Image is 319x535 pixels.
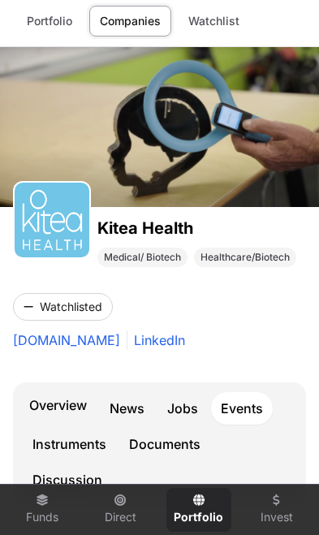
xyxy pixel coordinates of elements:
span: Medical/ Biotech [104,251,181,264]
span: Healthcare/Biotech [200,251,290,264]
a: Events [211,392,273,425]
a: Direct [88,488,153,532]
a: Watchlist [178,6,250,37]
iframe: Chat Widget [238,457,319,535]
a: Jobs [157,392,208,425]
a: Companies [89,6,171,37]
nav: Tabs [19,389,300,496]
a: Overview [19,389,97,425]
a: Instruments [23,428,116,460]
a: Portfolio [166,488,231,532]
a: Portfolio [16,6,83,37]
img: output-onlinepngtools---2024-10-23T120245.028.png [21,189,83,251]
a: Discussion [23,464,112,496]
a: Funds [10,488,75,532]
a: Documents [119,428,210,460]
h1: Kitea Health [97,217,296,239]
button: Watchlisted [13,293,113,321]
a: News [100,392,154,425]
a: LinkedIn [127,330,185,350]
a: [DOMAIN_NAME] [13,330,120,350]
